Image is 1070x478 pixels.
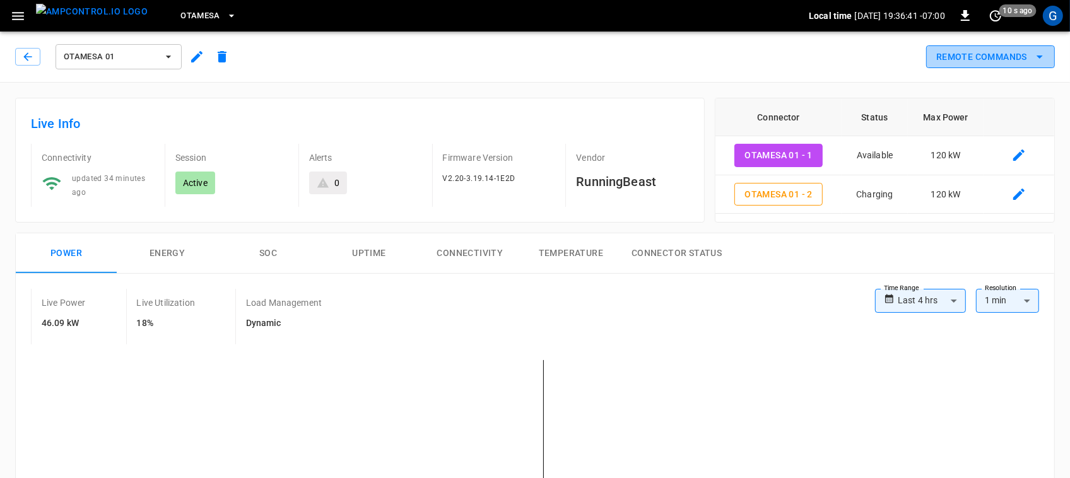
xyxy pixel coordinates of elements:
table: connector table [715,98,1054,214]
button: Connector Status [621,233,732,274]
p: Active [183,177,208,189]
img: ampcontrol.io logo [36,4,148,20]
button: OtaMesa 01 [56,44,182,69]
span: V2.20-3.19.14-1E2D [443,174,515,183]
label: Time Range [884,283,919,293]
span: updated 34 minutes ago [72,174,145,197]
label: Resolution [985,283,1016,293]
h6: RunningBeast [576,172,689,192]
p: [DATE] 19:36:41 -07:00 [855,9,945,22]
th: Status [842,98,908,136]
button: Power [16,233,117,274]
button: Connectivity [420,233,520,274]
button: Temperature [520,233,621,274]
td: Available [842,136,908,175]
div: remote commands options [926,45,1055,69]
h6: 18% [137,317,195,330]
h6: Dynamic [246,317,322,330]
span: OtaMesa [180,9,220,23]
button: set refresh interval [985,6,1006,26]
td: 120 kW [908,175,984,214]
button: OtaMesa [175,4,242,28]
p: Live Utilization [137,296,195,309]
th: Max Power [908,98,984,136]
p: Load Management [246,296,322,309]
button: OtaMesa 01 - 1 [734,144,823,167]
div: 1 min [976,289,1039,313]
div: profile-icon [1043,6,1063,26]
button: OtaMesa 01 - 2 [734,183,823,206]
button: SOC [218,233,319,274]
p: Live Power [42,296,86,309]
p: Local time [809,9,852,22]
button: Uptime [319,233,420,274]
th: Connector [715,98,842,136]
span: OtaMesa 01 [64,50,157,64]
p: Vendor [576,151,689,164]
button: Energy [117,233,218,274]
td: Charging [842,175,908,214]
button: Remote Commands [926,45,1055,69]
span: 10 s ago [999,4,1037,17]
p: Connectivity [42,151,155,164]
p: Alerts [309,151,422,164]
p: Firmware Version [443,151,556,164]
div: Last 4 hrs [898,289,966,313]
h6: Live Info [31,114,689,134]
h6: 46.09 kW [42,317,86,330]
td: 120 kW [908,136,984,175]
div: 0 [334,177,339,189]
p: Session [175,151,288,164]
